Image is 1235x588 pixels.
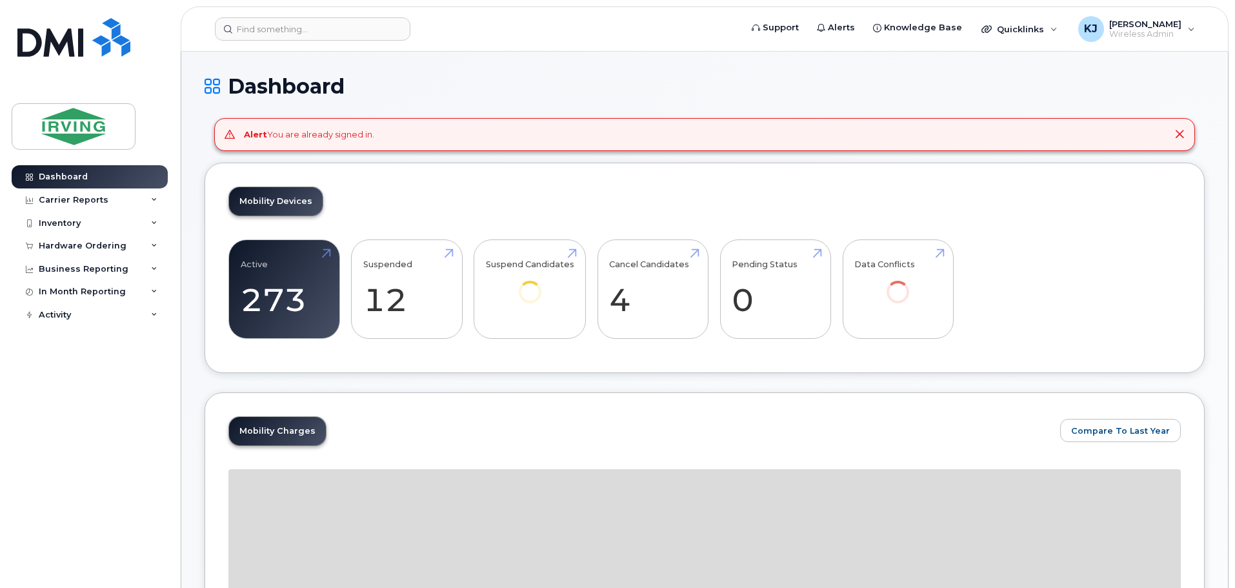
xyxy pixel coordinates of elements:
[1060,419,1181,442] button: Compare To Last Year
[205,75,1205,97] h1: Dashboard
[486,247,574,321] a: Suspend Candidates
[1071,425,1170,437] span: Compare To Last Year
[229,187,323,216] a: Mobility Devices
[854,247,941,321] a: Data Conflicts
[241,247,328,332] a: Active 273
[363,247,450,332] a: Suspended 12
[244,129,267,139] strong: Alert
[609,247,696,332] a: Cancel Candidates 4
[244,128,374,141] div: You are already signed in.
[732,247,819,332] a: Pending Status 0
[229,417,326,445] a: Mobility Charges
